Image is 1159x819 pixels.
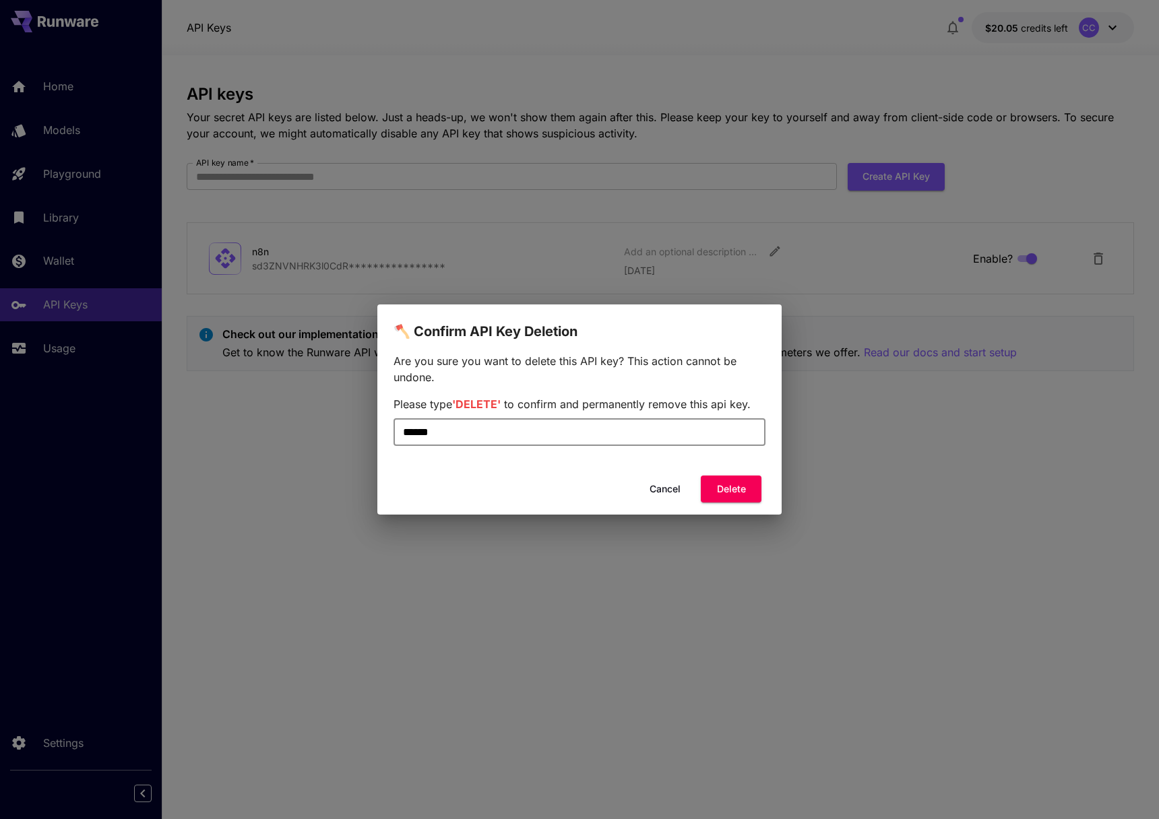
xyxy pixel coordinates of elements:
[377,304,782,342] h2: 🪓 Confirm API Key Deletion
[452,397,501,411] span: 'DELETE'
[701,476,761,503] button: Delete
[394,397,751,411] span: Please type to confirm and permanently remove this api key.
[635,476,695,503] button: Cancel
[394,353,765,385] p: Are you sure you want to delete this API key? This action cannot be undone.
